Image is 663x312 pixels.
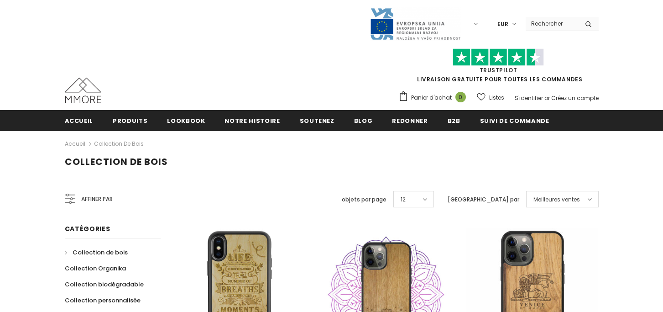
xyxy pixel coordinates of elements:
[65,224,110,233] span: Catégories
[401,195,406,204] span: 12
[113,116,147,125] span: Produits
[65,138,85,149] a: Accueil
[65,280,144,289] span: Collection biodégradable
[113,110,147,131] a: Produits
[65,260,126,276] a: Collection Organika
[392,116,428,125] span: Redonner
[448,195,519,204] label: [GEOGRAPHIC_DATA] par
[65,296,141,305] span: Collection personnalisée
[65,244,128,260] a: Collection de bois
[453,48,544,66] img: Faites confiance aux étoiles pilotes
[354,110,373,131] a: Blog
[489,93,504,102] span: Listes
[65,78,101,103] img: Cas MMORE
[94,140,144,148] a: Collection de bois
[448,110,460,131] a: B2B
[392,110,428,131] a: Redonner
[354,116,373,125] span: Blog
[398,53,599,83] span: LIVRAISON GRATUITE POUR TOUTES LES COMMANDES
[65,155,168,168] span: Collection de bois
[167,110,205,131] a: Lookbook
[480,66,517,74] a: TrustPilot
[544,94,550,102] span: or
[224,110,280,131] a: Notre histoire
[533,195,580,204] span: Meilleures ventes
[65,116,94,125] span: Accueil
[526,17,578,30] input: Search Site
[480,110,549,131] a: Suivi de commande
[342,195,386,204] label: objets par page
[477,90,504,106] a: Listes
[480,116,549,125] span: Suivi de commande
[65,276,144,292] a: Collection biodégradable
[65,292,141,308] a: Collection personnalisée
[448,116,460,125] span: B2B
[65,110,94,131] a: Accueil
[65,264,126,273] span: Collection Organika
[300,116,334,125] span: soutenez
[73,248,128,257] span: Collection de bois
[515,94,543,102] a: S'identifier
[300,110,334,131] a: soutenez
[398,91,470,105] a: Panier d'achat 0
[455,92,466,102] span: 0
[224,116,280,125] span: Notre histoire
[167,116,205,125] span: Lookbook
[370,20,461,27] a: Javni Razpis
[370,7,461,41] img: Javni Razpis
[497,20,508,29] span: EUR
[551,94,599,102] a: Créez un compte
[411,93,452,102] span: Panier d'achat
[81,194,113,204] span: Affiner par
